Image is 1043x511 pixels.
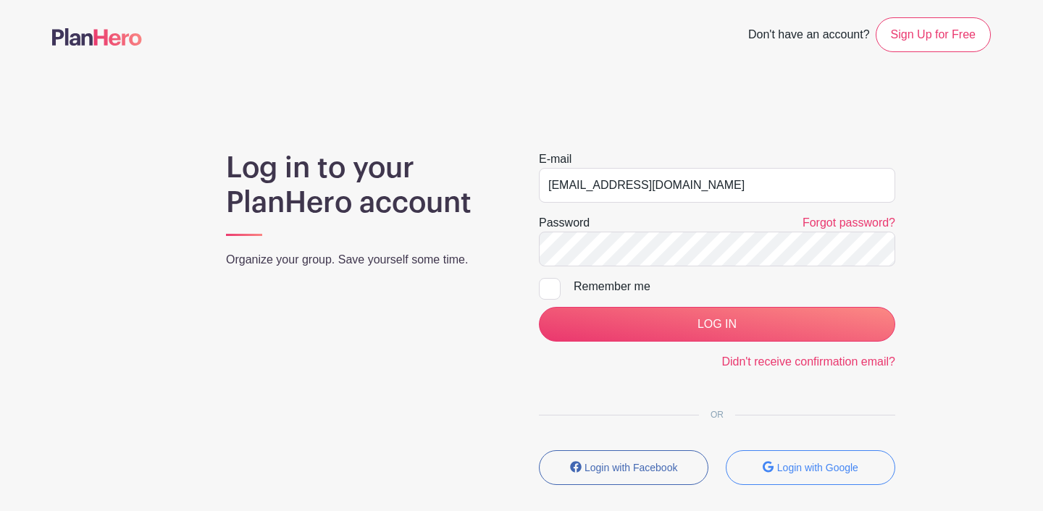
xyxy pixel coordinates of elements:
small: Login with Facebook [585,462,677,473]
span: Don't have an account? [748,20,870,52]
input: LOG IN [539,307,895,342]
a: Didn't receive confirmation email? [721,355,895,368]
h1: Log in to your PlanHero account [226,151,504,220]
span: OR [699,410,735,420]
small: Login with Google [777,462,858,473]
label: E-mail [539,151,571,168]
a: Forgot password? [803,216,895,229]
img: logo-507f7623f17ff9eddc593b1ce0a138ce2505c220e1c5a4e2b4648c50719b7d32.svg [52,28,142,46]
div: Remember me [574,278,895,295]
label: Password [539,214,590,232]
a: Sign Up for Free [876,17,991,52]
button: Login with Facebook [539,450,708,485]
button: Login with Google [726,450,895,485]
input: e.g. julie@eventco.com [539,168,895,203]
p: Organize your group. Save yourself some time. [226,251,504,269]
